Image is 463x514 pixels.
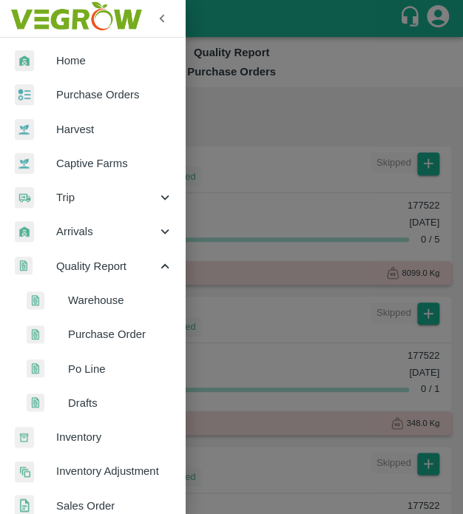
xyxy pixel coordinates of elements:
[27,291,44,310] img: qualityReport
[12,386,185,420] a: qualityReportDrafts
[12,352,185,386] a: qualityReportPo Line
[15,257,33,275] img: qualityReport
[15,461,34,482] img: inventory
[27,325,44,344] img: qualityReport
[56,155,173,172] span: Captive Farms
[15,118,34,141] img: harvest
[27,359,44,378] img: qualityReport
[56,189,157,206] span: Trip
[56,121,173,138] span: Harvest
[12,283,185,317] a: qualityReportWarehouse
[56,463,173,479] span: Inventory Adjustment
[68,395,173,411] span: Drafts
[56,429,173,445] span: Inventory
[68,292,173,308] span: Warehouse
[56,498,173,514] span: Sales Order
[12,317,185,351] a: qualityReportPurchase Order
[27,393,44,412] img: qualityReport
[68,326,173,342] span: Purchase Order
[15,152,34,175] img: harvest
[68,361,173,377] span: Po Line
[15,221,34,243] img: whArrival
[15,187,34,209] img: delivery
[56,87,173,103] span: Purchase Orders
[56,258,157,274] span: Quality Report
[56,53,173,69] span: Home
[15,50,34,72] img: whArrival
[15,427,34,448] img: whInventory
[15,84,34,106] img: reciept
[56,223,157,240] span: Arrivals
